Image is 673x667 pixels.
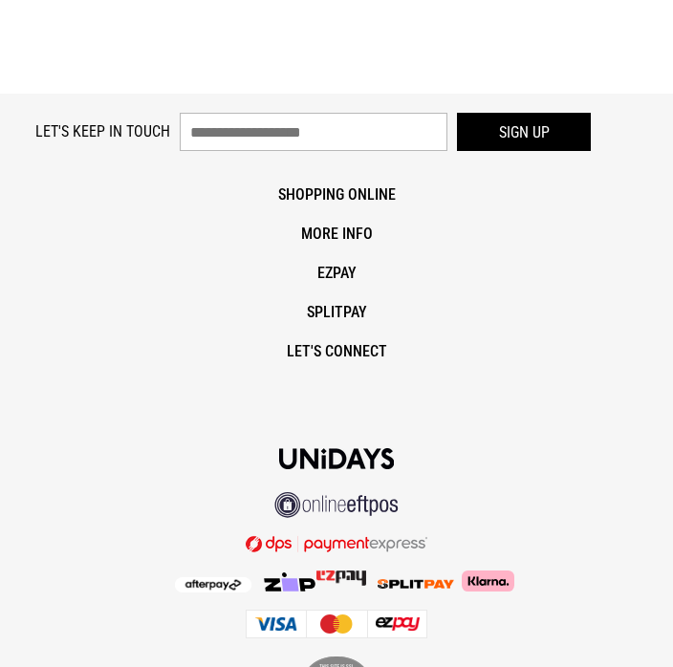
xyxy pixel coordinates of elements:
[15,185,658,204] p: Shopping Online
[246,610,427,638] img: Cards
[175,577,251,592] img: Afterpay
[35,122,170,140] label: Let's keep in touch
[246,535,427,552] img: DPS
[457,113,591,151] button: Sign up
[378,579,454,589] img: Splitpay
[274,492,399,518] img: online eftpos
[454,570,514,592] img: Klarna
[15,342,658,360] p: Let's Connect
[15,264,658,282] p: Ezpay
[279,448,394,469] img: Unidays
[316,570,366,586] img: Splitpay
[15,225,658,243] p: More Info
[263,572,316,592] img: Zip
[15,303,658,321] p: Splitpay
[15,8,73,65] button: Open LiveChat chat widget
